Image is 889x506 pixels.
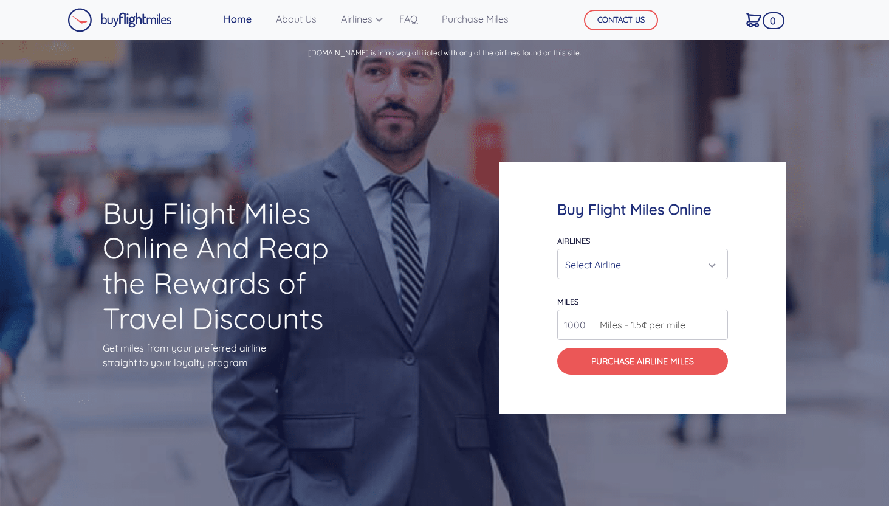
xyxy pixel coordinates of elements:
[557,348,728,374] button: Purchase Airline Miles
[103,196,342,336] h1: Buy Flight Miles Online And Reap the Rewards of Travel Discounts
[103,341,342,370] p: Get miles from your preferred airline straight to your loyalty program
[336,7,380,31] a: Airlines
[67,5,172,35] a: Buy Flight Miles Logo
[584,10,658,30] button: CONTACT US
[271,7,321,31] a: About Us
[437,7,513,31] a: Purchase Miles
[557,297,578,307] label: miles
[565,253,713,276] div: Select Airline
[557,201,728,218] h4: Buy Flight Miles Online
[741,7,766,32] a: 0
[394,7,422,31] a: FAQ
[557,236,590,246] label: Airlines
[219,7,256,31] a: Home
[67,8,172,32] img: Buy Flight Miles Logo
[557,249,728,279] button: Select Airline
[763,12,784,29] span: 0
[594,317,685,332] span: Miles - 1.5¢ per mile
[746,13,761,27] img: Cart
